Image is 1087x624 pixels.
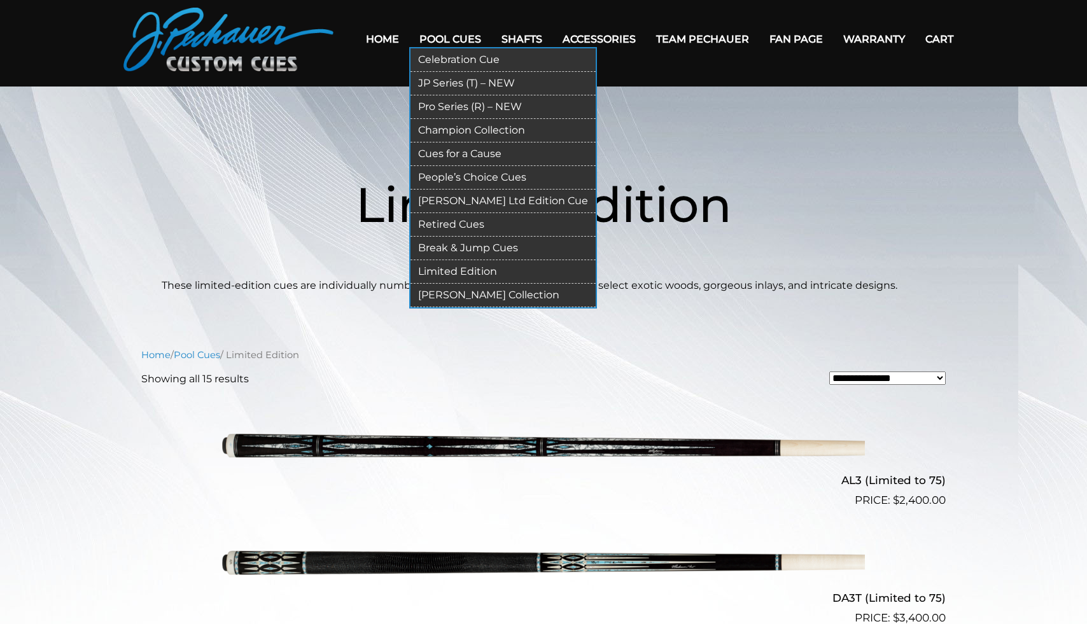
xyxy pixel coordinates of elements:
a: Pro Series (R) – NEW [410,95,596,119]
a: [PERSON_NAME] Collection [410,284,596,307]
a: Cart [915,23,964,55]
span: $ [893,494,899,506]
a: Cues for a Cause [410,142,596,166]
bdi: 2,400.00 [893,494,946,506]
a: Team Pechauer [646,23,759,55]
nav: Breadcrumb [141,348,946,362]
a: Pool Cues [409,23,491,55]
img: Pechauer Custom Cues [123,8,333,71]
select: Shop order [829,371,946,385]
a: Warranty [833,23,915,55]
h2: DA3T (Limited to 75) [141,586,946,609]
img: AL3 (Limited to 75) [222,397,865,504]
a: Champion Collection [410,119,596,142]
a: Limited Edition [410,260,596,284]
span: $ [893,611,899,624]
a: AL3 (Limited to 75) $2,400.00 [141,397,946,509]
a: JP Series (T) – NEW [410,72,596,95]
a: People’s Choice Cues [410,166,596,190]
a: Break & Jump Cues [410,237,596,260]
img: DA3T (Limited to 75) [222,514,865,621]
a: Retired Cues [410,213,596,237]
h2: AL3 (Limited to 75) [141,469,946,492]
a: Home [356,23,409,55]
span: Limited Edition [356,175,732,234]
bdi: 3,400.00 [893,611,946,624]
a: Celebration Cue [410,48,596,72]
a: Accessories [552,23,646,55]
a: [PERSON_NAME] Ltd Edition Cue [410,190,596,213]
p: These limited-edition cues are individually numbered and signed. These cues feature select exotic... [162,278,925,293]
a: Pool Cues [174,349,220,361]
a: Fan Page [759,23,833,55]
p: Showing all 15 results [141,371,249,387]
a: Home [141,349,171,361]
a: Shafts [491,23,552,55]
